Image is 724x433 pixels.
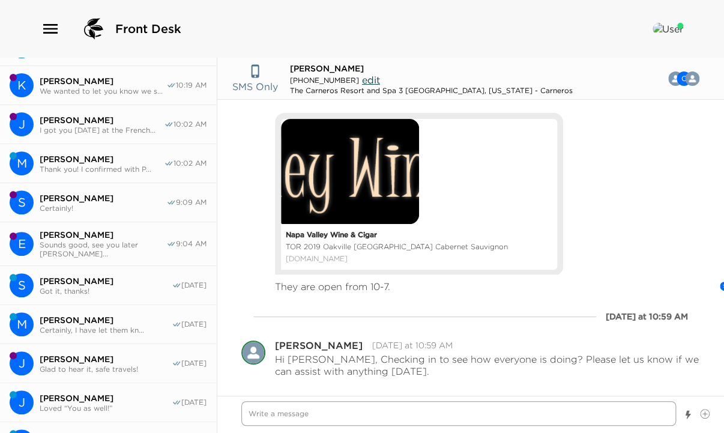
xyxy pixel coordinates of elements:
[40,76,166,86] span: [PERSON_NAME]
[10,190,34,214] div: Sandra Grignon
[40,276,172,286] span: [PERSON_NAME]
[40,86,166,95] span: We wanted to let you know we s...
[40,204,166,213] span: Certainly!
[241,401,676,426] textarea: Write a message
[10,73,34,97] div: K
[606,310,688,322] div: [DATE] at 10:59 AM
[10,390,34,414] div: J
[10,390,34,414] div: Julie Walsh
[10,273,34,297] div: S
[173,120,207,129] span: 10:02 AM
[40,286,172,295] span: Got it, thanks!
[232,79,278,94] p: SMS Only
[372,340,453,351] time: 2025-09-01T17:59:50.344Z
[40,115,164,126] span: [PERSON_NAME]
[181,280,207,290] span: [DATE]
[10,73,34,97] div: Kristin Reilly
[181,359,207,368] span: [DATE]
[10,112,34,136] div: Jim Joyce
[10,351,34,375] div: Jeff Parker
[241,341,265,365] img: C
[10,232,34,256] div: E
[10,151,34,175] div: Michael Hensley
[181,319,207,329] span: [DATE]
[181,398,207,407] span: [DATE]
[40,126,164,135] span: I got you [DATE] at the French...
[290,63,364,74] span: [PERSON_NAME]
[115,20,181,37] span: Front Desk
[10,312,34,336] div: Masha Fisch
[40,393,172,404] span: [PERSON_NAME]
[241,341,265,365] div: Courtney Wilson
[10,351,34,375] div: J
[40,165,164,174] span: Thank you! I confirmed with P...
[40,315,172,326] span: [PERSON_NAME]
[290,86,573,95] div: The Carneros Resort and Spa 3 [GEOGRAPHIC_DATA], [US_STATE] - Carneros
[173,159,207,168] span: 10:02 AM
[40,354,172,365] span: [PERSON_NAME]
[176,239,207,249] span: 9:04 AM
[10,232,34,256] div: Eric Greenstein
[176,80,207,90] span: 10:19 AM
[275,353,700,377] p: Hi [PERSON_NAME], Checking in to see how everyone is doing? Please let us know if we can assist w...
[275,280,390,292] p: They are open from 10-7.
[10,190,34,214] div: S
[79,14,108,43] img: logo
[685,71,699,86] img: S
[40,154,164,165] span: [PERSON_NAME]
[286,253,508,265] a: Attachment
[40,193,166,204] span: [PERSON_NAME]
[10,151,34,175] div: M
[275,341,363,350] div: [PERSON_NAME]
[10,273,34,297] div: Shannon Lowe
[40,240,166,258] span: Sounds good, see you later [PERSON_NAME]...
[684,404,692,425] button: Show templates
[10,312,34,336] div: M
[685,71,699,86] div: Sandra Grignon
[40,404,172,413] span: Loved “You as well!”
[653,23,683,35] img: User
[655,67,709,91] button: SCC
[176,198,207,207] span: 9:09 AM
[40,229,166,240] span: [PERSON_NAME]
[290,76,359,85] span: [PHONE_NUMBER]
[10,112,34,136] div: J
[362,74,380,86] span: edit
[40,326,172,335] span: Certainly, I have let them kn...
[40,365,172,374] span: Glad to hear it, safe travels!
